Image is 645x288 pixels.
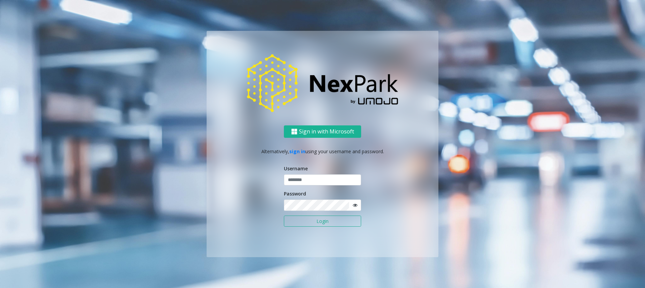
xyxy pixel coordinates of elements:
label: Password [284,190,306,197]
p: Alternatively, using your username and password. [213,148,432,155]
label: Username [284,165,308,172]
a: sign in [289,148,305,155]
button: Login [284,216,361,227]
button: Sign in with Microsoft [284,125,361,138]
